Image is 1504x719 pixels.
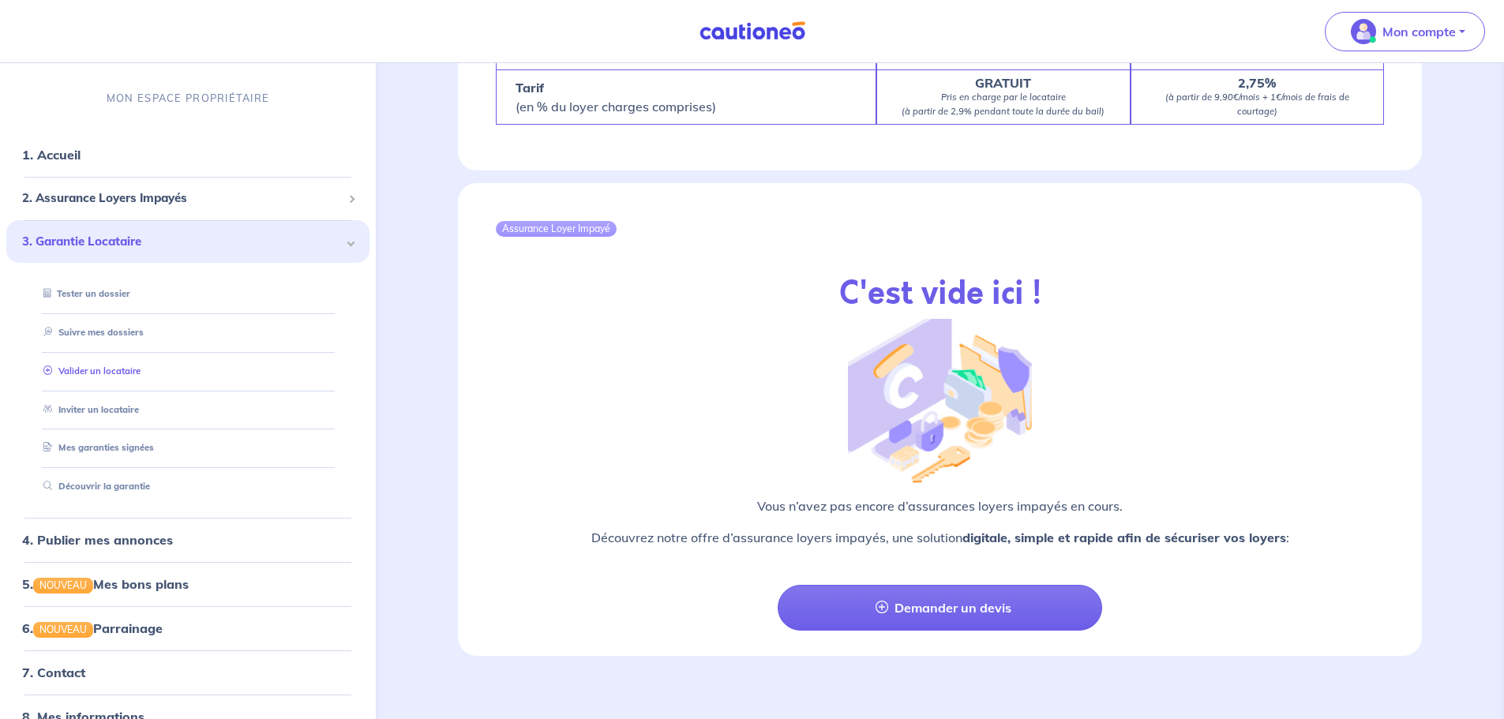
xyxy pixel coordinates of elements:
[6,220,369,264] div: 3. Garantie Locataire
[22,147,81,163] a: 1. Accueil
[553,528,1327,547] p: Découvrez notre offre d’assurance loyers impayés, une solution :
[962,530,1286,545] strong: digitale, simple et rapide afin de sécuriser vos loyers
[693,21,812,41] img: Cautioneo
[22,576,189,592] a: 5.NOUVEAUMes bons plans
[1351,19,1376,44] img: illu_account_valid_menu.svg
[6,612,369,644] div: 6.NOUVEAUParrainage
[1238,75,1276,91] strong: 2,75%
[6,657,369,688] div: 7. Contact
[37,442,154,453] a: Mes garanties signées
[22,665,85,680] a: 7. Contact
[37,327,144,338] a: Suivre mes dossiers
[37,365,141,376] a: Valider un locataire
[37,404,139,415] a: Inviter un locataire
[25,474,351,500] div: Découvrir la garantie
[37,288,130,299] a: Tester un dossier
[553,496,1327,515] p: Vous n’avez pas encore d’assurances loyers impayés en cours.
[6,183,369,214] div: 2. Assurance Loyers Impayés
[6,524,369,556] div: 4. Publier mes annonces
[1382,22,1456,41] p: Mon compte
[975,75,1031,91] strong: GRATUIT
[848,306,1031,484] img: illu_empty_gli.png
[496,221,617,237] div: Assurance Loyer Impayé
[37,481,150,492] a: Découvrir la garantie
[25,435,351,461] div: Mes garanties signées
[25,281,351,307] div: Tester un dossier
[516,78,716,116] p: (en % du loyer charges comprises)
[22,189,342,208] span: 2. Assurance Loyers Impayés
[516,80,544,95] strong: Tarif
[1165,92,1349,117] em: (à partir de 9,90€/mois + 1€/mois de frais de courtage)
[839,275,1041,313] h2: C'est vide ici !
[25,320,351,346] div: Suivre mes dossiers
[22,620,163,636] a: 6.NOUVEAUParrainage
[778,585,1102,631] a: Demander un devis
[6,568,369,600] div: 5.NOUVEAUMes bons plans
[22,233,342,251] span: 3. Garantie Locataire
[6,139,369,170] div: 1. Accueil
[25,358,351,384] div: Valider un locataire
[25,397,351,423] div: Inviter un locataire
[22,532,173,548] a: 4. Publier mes annonces
[107,91,269,106] p: MON ESPACE PROPRIÉTAIRE
[1325,12,1485,51] button: illu_account_valid_menu.svgMon compte
[902,92,1105,117] em: Pris en charge par le locataire (à partir de 2,9% pendant toute la durée du bail)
